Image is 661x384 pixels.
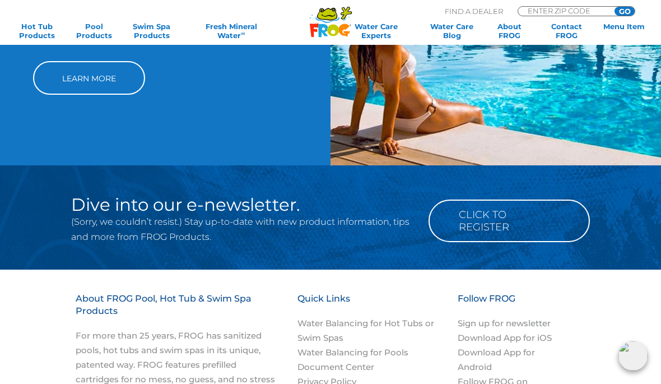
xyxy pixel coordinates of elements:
a: Water Balancing for Hot Tubs or Swim Spas [297,318,434,343]
h3: Quick Links [297,293,446,316]
a: Fresh MineralWater∞ [184,22,279,40]
input: GO [615,7,635,16]
a: Learn More [33,61,145,95]
a: Water CareExperts [333,22,420,40]
a: Download App for Android [458,347,535,372]
a: Water CareBlog [426,22,477,40]
h2: Dive into our e-newsletter. [71,196,413,214]
a: Click to Register [429,200,590,242]
a: PoolProducts [69,22,120,40]
p: Find A Dealer [445,6,503,16]
input: Zip Code Form [527,7,602,15]
a: ContactFROG [541,22,592,40]
a: Hot TubProducts [11,22,62,40]
img: openIcon [618,341,648,371]
a: Swim SpaProducts [126,22,177,40]
sup: ∞ [241,30,245,36]
a: AboutFROG [484,22,535,40]
a: Water Balancing for Pools [297,347,408,358]
h3: About FROG Pool, Hot Tub & Swim Spa Products [76,293,278,329]
a: Sign up for newsletter [458,318,551,329]
h3: Follow FROG [458,293,574,316]
a: Document Center [297,362,374,372]
a: Download App for iOS [458,332,552,343]
p: (Sorry, we couldn’t resist.) Stay up-to-date with new product information, tips and more from FRO... [71,214,413,244]
a: Menu Item [599,22,650,31]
